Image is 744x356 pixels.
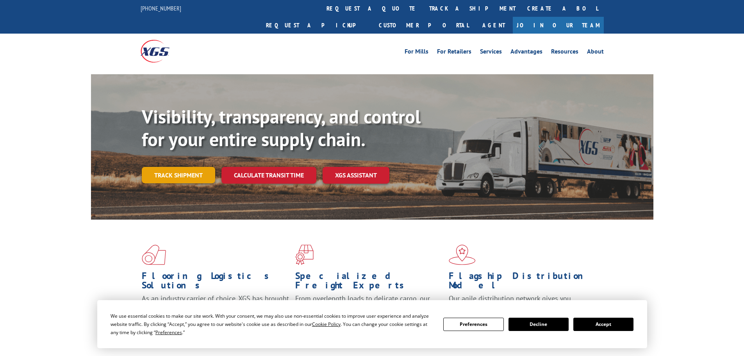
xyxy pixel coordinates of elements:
[142,271,289,294] h1: Flooring Logistics Solutions
[295,271,443,294] h1: Specialized Freight Experts
[155,329,182,336] span: Preferences
[437,48,471,57] a: For Retailers
[142,245,166,265] img: xgs-icon-total-supply-chain-intelligence-red
[480,48,502,57] a: Services
[142,104,421,151] b: Visibility, transparency, and control for your entire supply chain.
[295,245,314,265] img: xgs-icon-focused-on-flooring-red
[142,167,215,183] a: Track shipment
[508,318,569,331] button: Decline
[312,321,341,327] span: Cookie Policy
[221,167,316,184] a: Calculate transit time
[587,48,604,57] a: About
[142,294,289,322] span: As an industry carrier of choice, XGS has brought innovation and dedication to flooring logistics...
[295,294,443,329] p: From overlength loads to delicate cargo, our experienced staff knows the best way to move your fr...
[551,48,578,57] a: Resources
[510,48,542,57] a: Advantages
[573,318,633,331] button: Accept
[449,245,476,265] img: xgs-icon-flagship-distribution-model-red
[111,312,434,336] div: We use essential cookies to make our site work. With your consent, we may also use non-essential ...
[449,294,592,312] span: Our agile distribution network gives you nationwide inventory management on demand.
[373,17,475,34] a: Customer Portal
[475,17,513,34] a: Agent
[513,17,604,34] a: Join Our Team
[141,4,181,12] a: [PHONE_NUMBER]
[405,48,428,57] a: For Mills
[443,318,503,331] button: Preferences
[449,271,596,294] h1: Flagship Distribution Model
[323,167,389,184] a: XGS ASSISTANT
[97,300,647,348] div: Cookie Consent Prompt
[260,17,373,34] a: Request a pickup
